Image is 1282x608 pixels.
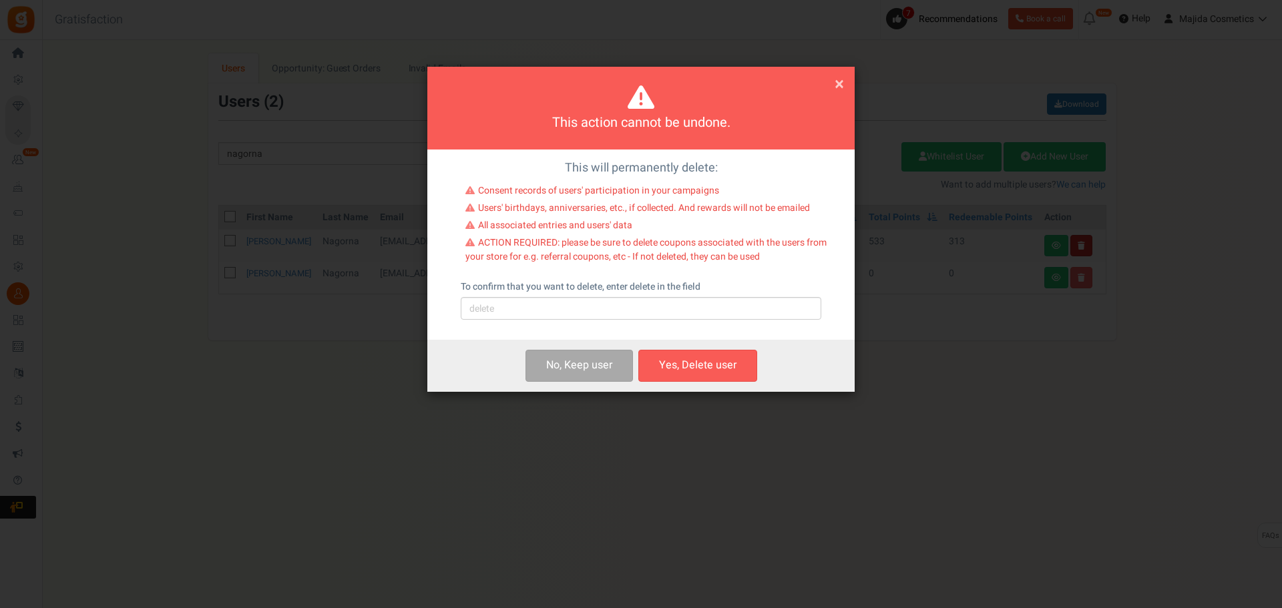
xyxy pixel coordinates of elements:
[638,350,757,381] button: Yes, Delete user
[461,280,700,294] label: To confirm that you want to delete, enter delete in the field
[461,297,821,320] input: delete
[465,219,827,236] li: All associated entries and users' data
[525,350,633,381] button: No, Keep user
[437,160,845,177] p: This will permanently delete:
[444,113,838,133] h4: This action cannot be undone.
[465,236,827,267] li: ACTION REQUIRED: please be sure to delete coupons associated with the users from your store for e...
[835,71,844,97] span: ×
[465,202,827,219] li: Users' birthdays, anniversaries, etc., if collected. And rewards will not be emailed
[465,184,827,202] li: Consent records of users' participation in your campaigns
